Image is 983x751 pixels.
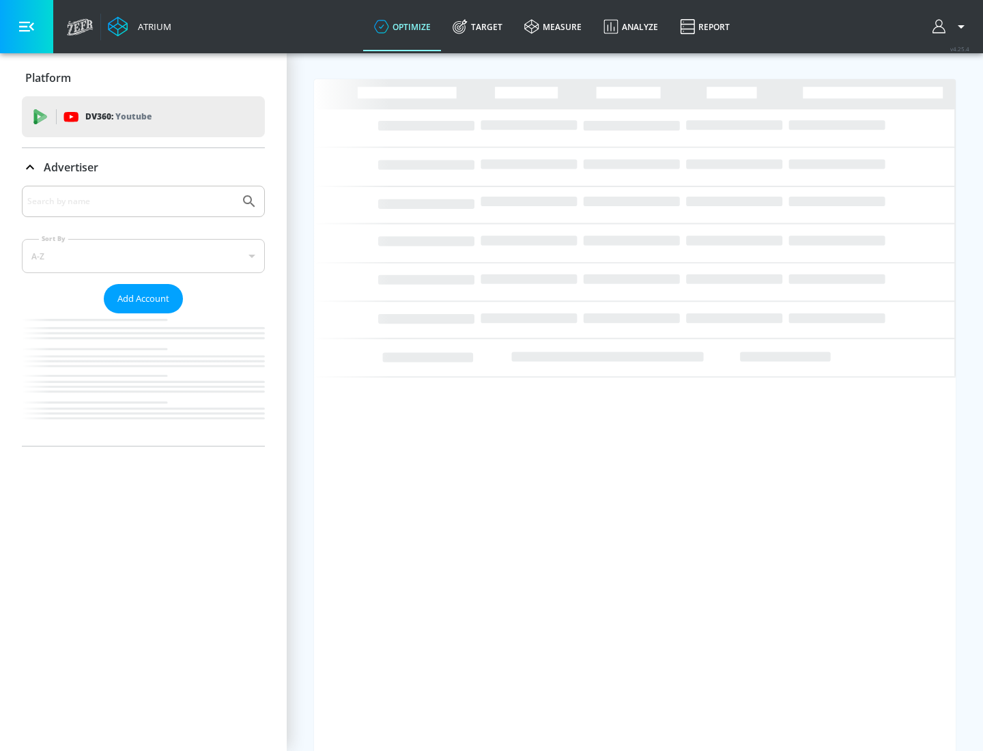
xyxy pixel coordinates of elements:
a: Target [442,2,513,51]
p: Platform [25,70,71,85]
p: Advertiser [44,160,98,175]
div: Advertiser [22,186,265,446]
div: Platform [22,59,265,97]
div: Atrium [132,20,171,33]
p: DV360: [85,109,152,124]
a: measure [513,2,593,51]
div: A-Z [22,239,265,273]
a: Atrium [108,16,171,37]
div: DV360: Youtube [22,96,265,137]
a: Report [669,2,741,51]
button: Add Account [104,284,183,313]
a: Analyze [593,2,669,51]
input: Search by name [27,193,234,210]
span: v 4.25.4 [950,45,969,53]
span: Add Account [117,291,169,307]
div: Advertiser [22,148,265,186]
label: Sort By [39,234,68,243]
a: optimize [363,2,442,51]
nav: list of Advertiser [22,313,265,446]
p: Youtube [115,109,152,124]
